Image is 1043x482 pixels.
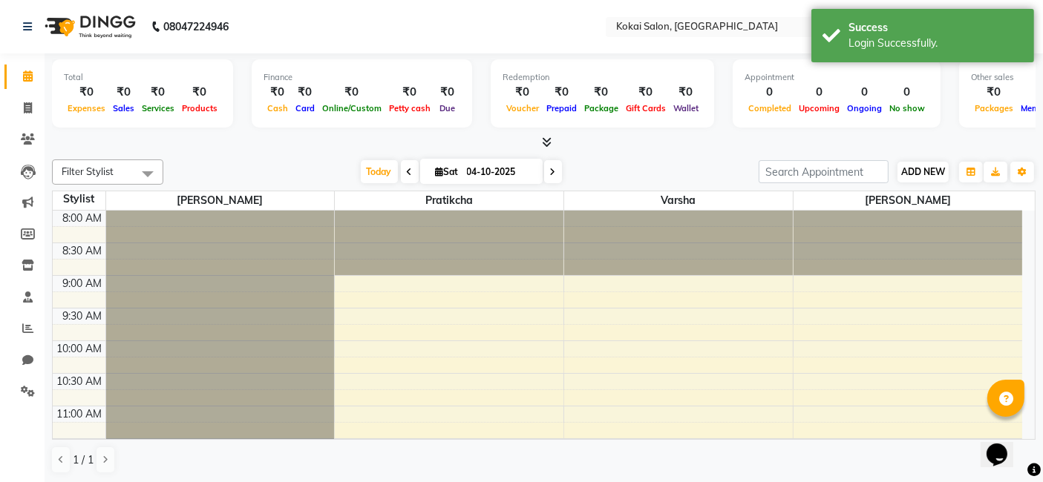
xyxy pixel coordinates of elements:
[385,84,434,101] div: ₹0
[981,423,1028,467] iframe: chat widget
[53,191,105,207] div: Stylist
[109,84,138,101] div: ₹0
[670,103,702,113] span: Wallet
[795,103,843,113] span: Upcoming
[849,20,1023,36] div: Success
[64,103,109,113] span: Expenses
[361,160,398,183] span: Today
[849,36,1023,51] div: Login Successfully.
[178,84,221,101] div: ₹0
[901,166,945,177] span: ADD NEW
[745,71,929,84] div: Appointment
[335,191,563,210] span: Pratikcha
[54,341,105,357] div: 10:00 AM
[745,84,795,101] div: 0
[581,84,622,101] div: ₹0
[543,103,581,113] span: Prepaid
[54,374,105,389] div: 10:30 AM
[622,84,670,101] div: ₹0
[670,84,702,101] div: ₹0
[73,452,94,468] span: 1 / 1
[38,6,140,47] img: logo
[62,165,114,177] span: Filter Stylist
[60,243,105,259] div: 8:30 AM
[503,103,543,113] span: Voucher
[318,103,385,113] span: Online/Custom
[292,84,318,101] div: ₹0
[64,84,109,101] div: ₹0
[794,191,1022,210] span: [PERSON_NAME]
[264,84,292,101] div: ₹0
[264,103,292,113] span: Cash
[462,161,537,183] input: 2025-10-04
[60,276,105,291] div: 9:00 AM
[971,103,1017,113] span: Packages
[581,103,622,113] span: Package
[138,103,178,113] span: Services
[564,191,793,210] span: Varsha
[759,160,889,183] input: Search Appointment
[54,406,105,422] div: 11:00 AM
[64,71,221,84] div: Total
[886,103,929,113] span: No show
[971,84,1017,101] div: ₹0
[109,103,138,113] span: Sales
[318,84,385,101] div: ₹0
[60,211,105,226] div: 8:00 AM
[622,103,670,113] span: Gift Cards
[436,103,459,113] span: Due
[178,103,221,113] span: Products
[843,103,886,113] span: Ongoing
[138,84,178,101] div: ₹0
[897,162,949,182] button: ADD NEW
[503,84,543,101] div: ₹0
[434,84,460,101] div: ₹0
[432,166,462,177] span: Sat
[264,71,460,84] div: Finance
[54,439,105,455] div: 11:30 AM
[106,191,335,210] span: [PERSON_NAME]
[385,103,434,113] span: Petty cash
[745,103,795,113] span: Completed
[886,84,929,101] div: 0
[503,71,702,84] div: Redemption
[60,308,105,324] div: 9:30 AM
[292,103,318,113] span: Card
[843,84,886,101] div: 0
[795,84,843,101] div: 0
[543,84,581,101] div: ₹0
[163,6,229,47] b: 08047224946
